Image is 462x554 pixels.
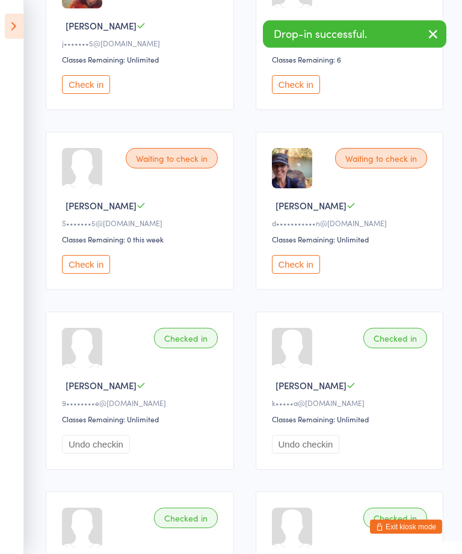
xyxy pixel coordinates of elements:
[363,328,427,349] div: Checked in
[272,218,431,229] div: d•••••••••••n@[DOMAIN_NAME]
[263,20,446,48] div: Drop-in successful.
[276,20,346,32] span: [PERSON_NAME]
[272,414,431,425] div: Classes Remaining: Unlimited
[272,436,340,454] button: Undo checkin
[62,414,221,425] div: Classes Remaining: Unlimited
[272,256,320,274] button: Check in
[66,20,137,32] span: [PERSON_NAME]
[62,55,221,65] div: Classes Remaining: Unlimited
[62,398,221,408] div: 9••••••••e@[DOMAIN_NAME]
[62,76,110,94] button: Check in
[272,149,312,189] img: image1713508264.png
[66,380,137,392] span: [PERSON_NAME]
[335,149,427,169] div: Waiting to check in
[62,235,221,245] div: Classes Remaining: 0 this week
[276,200,346,212] span: [PERSON_NAME]
[272,76,320,94] button: Check in
[62,436,130,454] button: Undo checkin
[62,256,110,274] button: Check in
[66,200,137,212] span: [PERSON_NAME]
[272,235,431,245] div: Classes Remaining: Unlimited
[154,328,218,349] div: Checked in
[370,520,442,534] button: Exit kiosk mode
[126,149,218,169] div: Waiting to check in
[272,55,431,65] div: Classes Remaining: 6
[363,508,427,529] div: Checked in
[62,38,221,49] div: j•••••••5@[DOMAIN_NAME]
[154,508,218,529] div: Checked in
[62,218,221,229] div: S•••••••5@[DOMAIN_NAME]
[272,398,431,408] div: k•••••a@[DOMAIN_NAME]
[276,380,346,392] span: [PERSON_NAME]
